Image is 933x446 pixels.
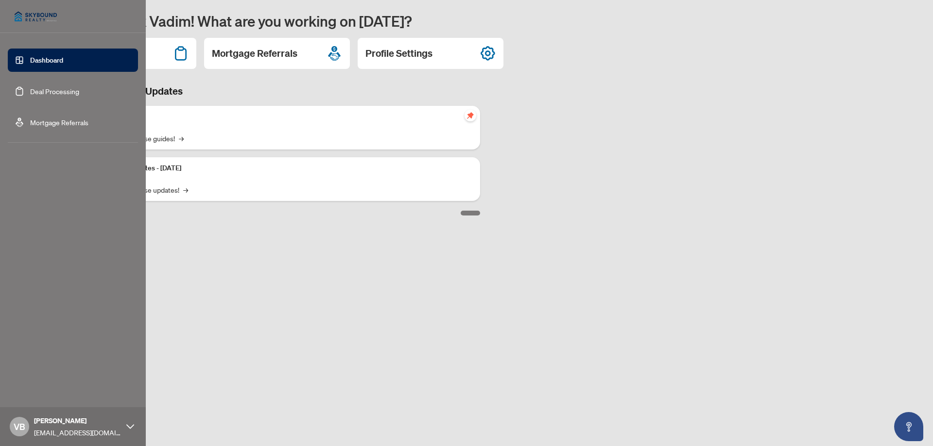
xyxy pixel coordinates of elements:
span: [EMAIL_ADDRESS][DOMAIN_NAME] [34,427,121,438]
a: Deal Processing [30,87,79,96]
span: pushpin [465,110,476,121]
img: logo [8,5,64,28]
span: → [179,133,184,144]
a: Mortgage Referrals [30,118,88,127]
span: → [183,184,188,195]
p: Platform Updates - [DATE] [102,163,472,174]
span: [PERSON_NAME] [34,415,121,426]
h2: Profile Settings [365,47,432,60]
a: Dashboard [30,56,63,65]
button: Open asap [894,412,923,441]
span: VB [14,420,25,433]
h3: Brokerage & Industry Updates [51,84,480,98]
h1: Welcome back Vadim! What are you working on [DATE]? [51,12,921,30]
p: Self-Help [102,112,472,122]
h2: Mortgage Referrals [212,47,297,60]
